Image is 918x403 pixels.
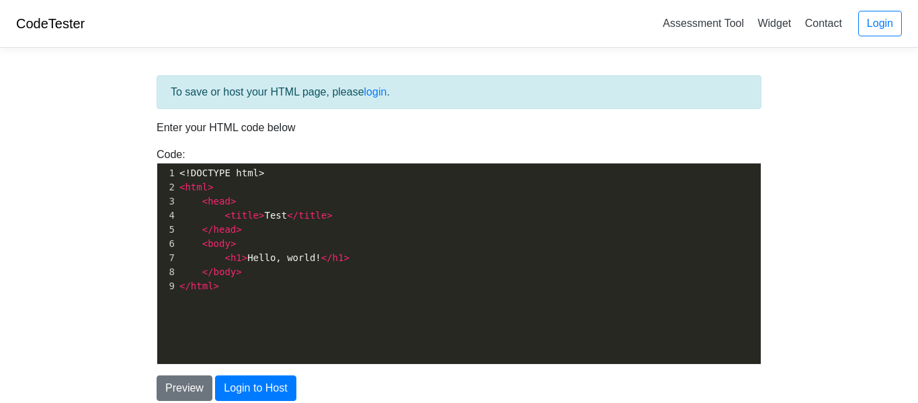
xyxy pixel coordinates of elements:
span: > [242,252,247,263]
span: < [179,182,185,192]
div: 5 [157,223,177,237]
div: 2 [157,180,177,194]
span: < [224,252,230,263]
span: > [236,224,241,235]
span: html [191,281,214,291]
a: Assessment Tool [657,12,749,34]
span: </ [179,281,191,291]
span: > [214,281,219,291]
button: Preview [157,375,212,401]
span: head [214,224,237,235]
span: body [214,266,237,277]
div: 3 [157,194,177,209]
div: 1 [157,166,177,180]
span: h1 [231,252,242,263]
div: 8 [157,265,177,279]
a: CodeTester [16,16,85,31]
span: <!DOCTYPE html> [179,168,264,178]
span: </ [321,252,333,263]
div: Code: [147,147,771,365]
span: > [236,266,241,277]
span: html [185,182,208,192]
span: > [231,196,236,207]
button: Login to Host [215,375,296,401]
a: Widget [752,12,796,34]
span: > [208,182,213,192]
span: body [208,238,231,249]
span: </ [202,266,214,277]
div: 9 [157,279,177,293]
span: Hello, world! [179,252,349,263]
span: head [208,196,231,207]
div: To save or host your HTML page, please . [157,75,761,109]
div: 7 [157,251,177,265]
span: Test [179,210,333,221]
span: </ [287,210,298,221]
span: title [298,210,327,221]
span: > [259,210,264,221]
span: > [231,238,236,249]
a: Contact [800,12,847,34]
div: 6 [157,237,177,251]
a: Login [858,11,902,36]
span: title [231,210,259,221]
p: Enter your HTML code below [157,120,761,136]
div: 4 [157,209,177,223]
span: > [327,210,332,221]
span: </ [202,224,214,235]
span: < [202,196,208,207]
span: < [224,210,230,221]
a: login [364,86,387,98]
span: h1 [333,252,344,263]
span: < [202,238,208,249]
span: > [343,252,349,263]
